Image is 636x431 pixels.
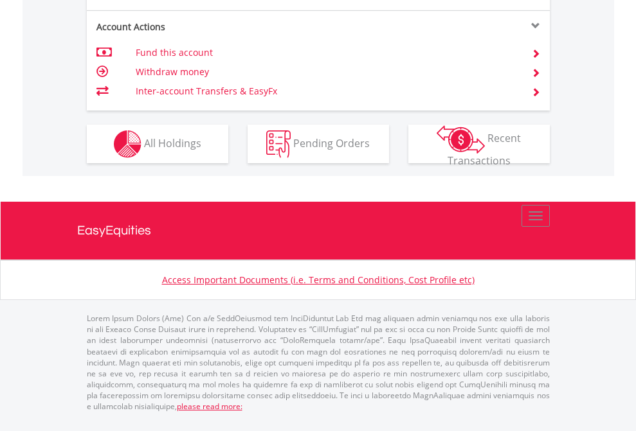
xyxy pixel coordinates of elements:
[266,130,291,158] img: pending_instructions-wht.png
[162,274,475,286] a: Access Important Documents (i.e. Terms and Conditions, Cost Profile etc)
[437,125,485,154] img: transactions-zar-wht.png
[136,82,516,101] td: Inter-account Transfers & EasyFx
[114,130,141,158] img: holdings-wht.png
[87,125,228,163] button: All Holdings
[136,62,516,82] td: Withdraw money
[408,125,550,163] button: Recent Transactions
[77,202,559,259] a: EasyEquities
[293,136,370,150] span: Pending Orders
[87,21,318,33] div: Account Actions
[87,313,550,412] p: Lorem Ipsum Dolors (Ame) Con a/e SeddOeiusmod tem InciDiduntut Lab Etd mag aliquaen admin veniamq...
[144,136,201,150] span: All Holdings
[177,401,242,412] a: please read more:
[248,125,389,163] button: Pending Orders
[136,43,516,62] td: Fund this account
